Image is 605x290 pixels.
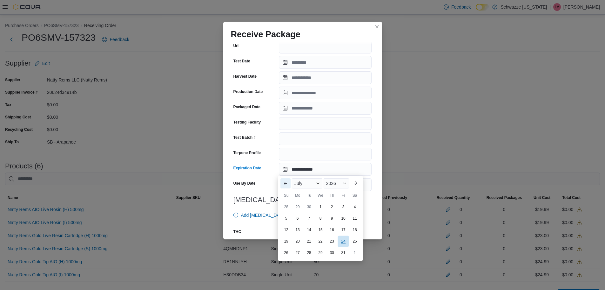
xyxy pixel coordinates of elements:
div: day-1 [315,202,326,212]
div: day-14 [304,225,314,235]
span: Add [MEDICAL_DATA] [241,212,286,218]
div: day-19 [281,236,291,246]
button: Next month [350,178,360,188]
div: July, 2026 [280,201,360,258]
div: day-5 [281,213,291,223]
div: day-29 [315,248,326,258]
div: day-23 [327,236,337,246]
div: day-15 [315,225,326,235]
div: day-30 [304,202,314,212]
div: Th [327,190,337,201]
label: Harvest Date [233,74,257,79]
input: Press the down key to open a popover containing a calendar. [279,102,372,115]
label: Testing Facility [233,120,261,125]
div: day-12 [281,225,291,235]
label: Expiration Date [233,166,261,171]
label: Test Batch # [233,135,256,140]
label: Test Date [233,59,250,64]
label: Packaged Date [233,104,260,110]
div: day-21 [304,236,314,246]
div: day-26 [281,248,291,258]
h1: Receive Package [231,29,300,39]
input: Press the down key to enter a popover containing a calendar. Press the escape key to close the po... [279,163,372,176]
button: Add [MEDICAL_DATA] [231,209,289,222]
div: day-25 [350,236,360,246]
span: July [294,181,302,186]
div: day-7 [304,213,314,223]
span: 2026 [326,181,336,186]
div: day-27 [292,248,303,258]
div: day-20 [292,236,303,246]
div: day-17 [338,225,348,235]
div: Fr [338,190,348,201]
div: day-13 [292,225,303,235]
div: Button. Open the month selector. July is currently selected. [292,178,322,188]
label: Url [233,43,239,48]
div: Sa [350,190,360,201]
div: day-2 [327,202,337,212]
div: day-4 [350,202,360,212]
input: Press the down key to open a popover containing a calendar. [279,87,372,99]
button: Previous Month [280,178,291,188]
label: Production Date [233,89,263,94]
div: day-29 [292,202,303,212]
div: day-1 [350,248,360,258]
div: day-8 [315,213,326,223]
div: Button. Open the year selector. 2026 is currently selected. [324,178,349,188]
div: day-11 [350,213,360,223]
label: Use By Date [233,181,256,186]
div: day-31 [338,248,348,258]
div: day-22 [315,236,326,246]
div: Tu [304,190,314,201]
button: Closes this modal window [373,23,381,31]
input: Press the down key to open a popover containing a calendar. [279,71,372,84]
div: day-3 [338,202,348,212]
div: day-16 [327,225,337,235]
div: day-28 [281,202,291,212]
h3: [MEDICAL_DATA] [233,196,372,204]
div: day-6 [292,213,303,223]
div: Su [281,190,291,201]
div: day-24 [338,236,349,247]
div: day-30 [327,248,337,258]
label: THC [233,229,241,234]
div: day-28 [304,248,314,258]
div: We [315,190,326,201]
input: Press the down key to open a popover containing a calendar. [279,56,372,69]
div: day-18 [350,225,360,235]
div: day-10 [338,213,348,223]
label: Terpene Profile [233,150,261,155]
div: Mo [292,190,303,201]
div: day-9 [327,213,337,223]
